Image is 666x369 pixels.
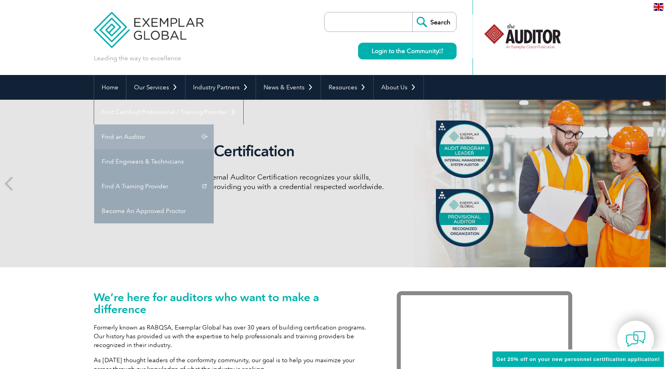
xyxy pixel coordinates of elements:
a: Become An Approved Proctor [94,199,214,223]
p: Formerly known as RABQSA, Exemplar Global has over 30 years of building certification programs. O... [94,323,373,349]
a: News & Events [256,75,321,100]
a: Find Engineers & Technicians [94,149,214,174]
img: en [654,3,664,11]
a: Find A Training Provider [94,174,214,199]
span: Get 20% off on your new personnel certification application! [497,356,660,362]
a: Our Services [126,75,185,100]
a: Home [94,75,126,100]
a: Login to the Community [358,43,457,59]
h1: We’re here for auditors who want to make a difference [94,291,373,315]
p: Discover how our redesigned Internal Auditor Certification recognizes your skills, achievements, ... [106,172,405,191]
a: Find Certified Professional / Training Provider [94,100,243,124]
a: About Us [374,75,424,100]
a: Find an Auditor [94,124,214,149]
a: Industry Partners [185,75,256,100]
img: open_square.png [439,49,443,53]
p: Leading the way to excellence [94,54,181,63]
img: contact-chat.png [626,329,646,349]
input: Search [412,12,456,32]
h2: Internal Auditor Certification [106,142,405,160]
a: Resources [321,75,373,100]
